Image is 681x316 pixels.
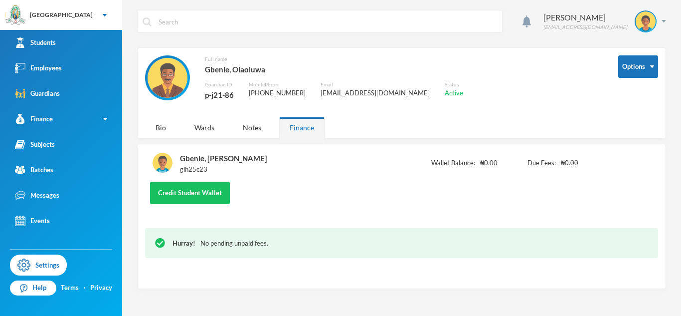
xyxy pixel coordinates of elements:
span: Hurray! [172,239,195,247]
div: Guardian ID [205,81,234,88]
a: Settings [10,255,67,276]
div: Students [15,37,56,48]
span: Due Fees: [527,158,556,168]
div: Full name [205,55,463,63]
button: Credit Student Wallet [150,182,230,204]
img: GUARDIAN [148,58,187,98]
div: Gbenle, Olaoluwa [205,63,463,76]
span: ₦0.00 [561,158,578,168]
div: Finance [15,114,53,124]
div: Finance [279,117,325,138]
div: Notes [232,117,272,138]
div: Batches [15,165,53,175]
img: logo [5,5,25,25]
div: [PHONE_NUMBER] [249,88,306,98]
img: STUDENT [153,153,172,173]
img: search [143,17,152,26]
div: Messages [15,190,59,201]
div: Active [445,88,463,98]
a: Terms [61,283,79,293]
div: Mobile Phone [249,81,306,88]
div: p-j21-86 [205,88,234,101]
span: Wallet Balance: [431,158,475,168]
img: STUDENT [636,11,656,31]
div: [EMAIL_ADDRESS][DOMAIN_NAME] [321,88,430,98]
div: Gbenle, [PERSON_NAME] [180,152,267,165]
div: [EMAIL_ADDRESS][DOMAIN_NAME] [543,23,627,31]
div: Status [445,81,463,88]
div: No pending unpaid fees. [172,239,648,249]
a: Privacy [90,283,112,293]
div: · [84,283,86,293]
img: ! [155,238,165,248]
input: Search [158,10,497,33]
div: Wards [184,117,225,138]
a: Help [10,281,56,296]
div: [GEOGRAPHIC_DATA] [30,10,93,19]
div: glh25c23 [180,165,267,175]
span: ₦0.00 [480,158,498,168]
button: Options [618,55,658,78]
div: Subjects [15,139,55,150]
div: Guardians [15,88,60,99]
div: Bio [145,117,176,138]
div: Events [15,216,50,226]
div: Employees [15,63,62,73]
div: Email [321,81,430,88]
div: [PERSON_NAME] [543,11,627,23]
